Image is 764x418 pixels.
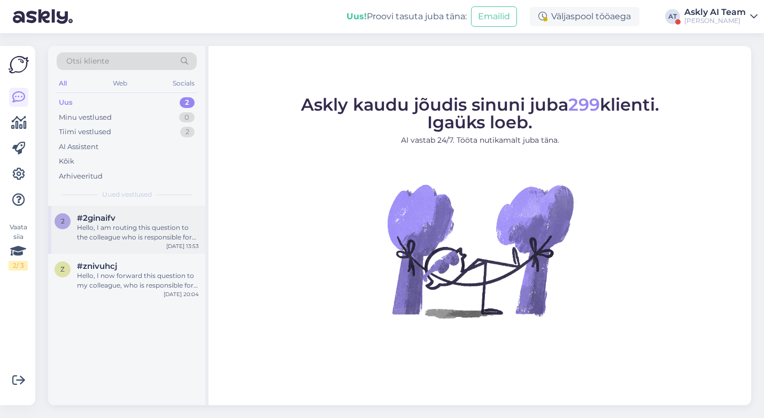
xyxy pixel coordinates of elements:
div: 0 [179,112,195,123]
div: Askly AI Team [684,8,746,17]
div: Arhiveeritud [59,171,103,182]
img: Askly Logo [9,55,29,75]
div: [DATE] 20:04 [164,290,199,298]
span: #2ginaifv [77,213,115,223]
span: z [60,265,65,273]
div: AI Assistent [59,142,98,152]
div: Vaata siia [9,222,28,270]
p: AI vastab 24/7. Tööta nutikamalt juba täna. [301,135,659,146]
div: 2 [180,97,195,108]
div: Hello, I now forward this question to my colleague, who is responsible for this. The reply will b... [77,271,199,290]
div: Tiimi vestlused [59,127,111,137]
b: Uus! [346,11,367,21]
div: Minu vestlused [59,112,112,123]
span: 299 [568,94,600,115]
a: Askly AI Team[PERSON_NAME] [684,8,758,25]
div: Hello, I am routing this question to the colleague who is responsible for this topic. The reply m... [77,223,199,242]
div: All [57,76,69,90]
div: 2 [180,127,195,137]
div: AT [665,9,680,24]
div: Väljaspool tööaega [530,7,639,26]
span: Otsi kliente [66,56,109,67]
div: Uus [59,97,73,108]
div: [PERSON_NAME] [684,17,746,25]
div: Proovi tasuta juba täna: [346,10,467,23]
span: #znivuhcj [77,261,117,271]
img: No Chat active [384,154,576,347]
div: Socials [171,76,197,90]
span: Uued vestlused [102,190,152,199]
span: 2 [61,217,65,225]
div: Web [111,76,129,90]
button: Emailid [471,6,517,27]
div: 2 / 3 [9,261,28,270]
span: Askly kaudu jõudis sinuni juba klienti. Igaüks loeb. [301,94,659,133]
div: Kõik [59,156,74,167]
div: [DATE] 13:53 [166,242,199,250]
